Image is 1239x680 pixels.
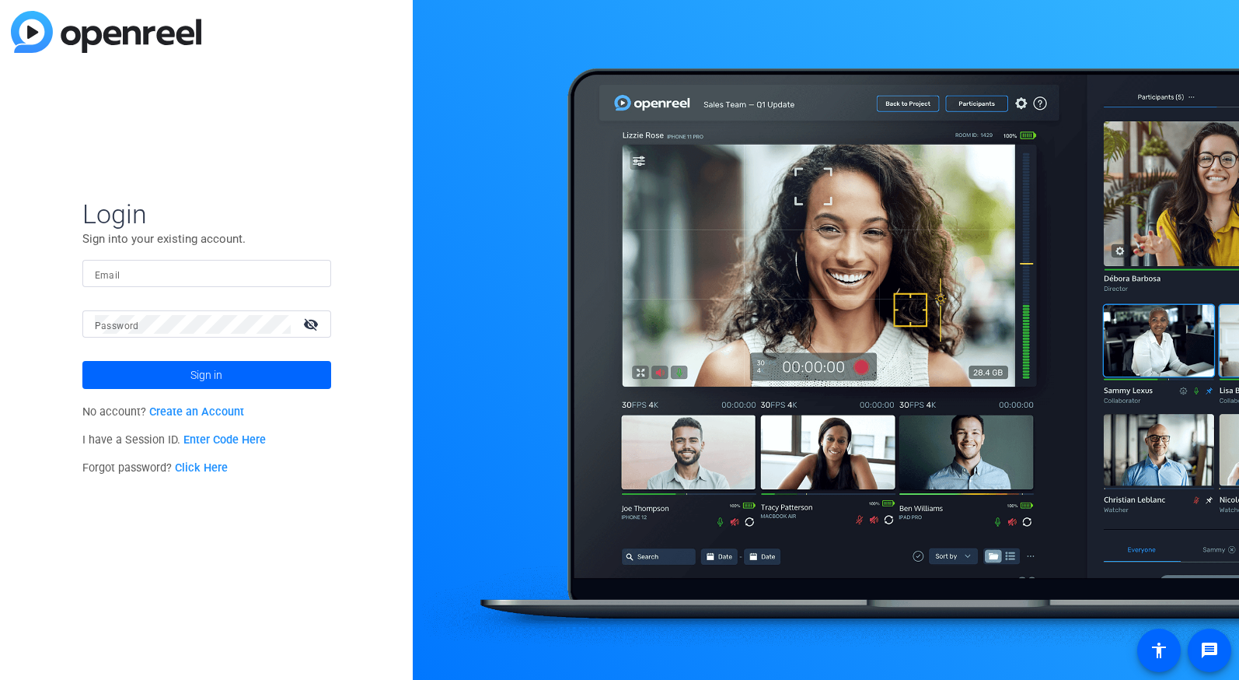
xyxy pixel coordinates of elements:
span: I have a Session ID. [82,433,267,447]
p: Sign into your existing account. [82,230,331,247]
button: Sign in [82,361,331,389]
img: blue-gradient.svg [11,11,201,53]
mat-icon: visibility_off [294,313,331,335]
mat-label: Email [95,270,120,281]
a: Enter Code Here [183,433,266,447]
a: Create an Account [149,405,244,419]
span: Login [82,198,331,230]
span: Forgot password? [82,461,229,475]
mat-icon: accessibility [1150,641,1168,660]
span: No account? [82,405,245,419]
input: Enter Email Address [95,265,319,283]
span: Sign in [190,356,222,394]
mat-label: Password [95,321,139,331]
a: Click Here [175,461,228,475]
mat-icon: message [1200,641,1219,660]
